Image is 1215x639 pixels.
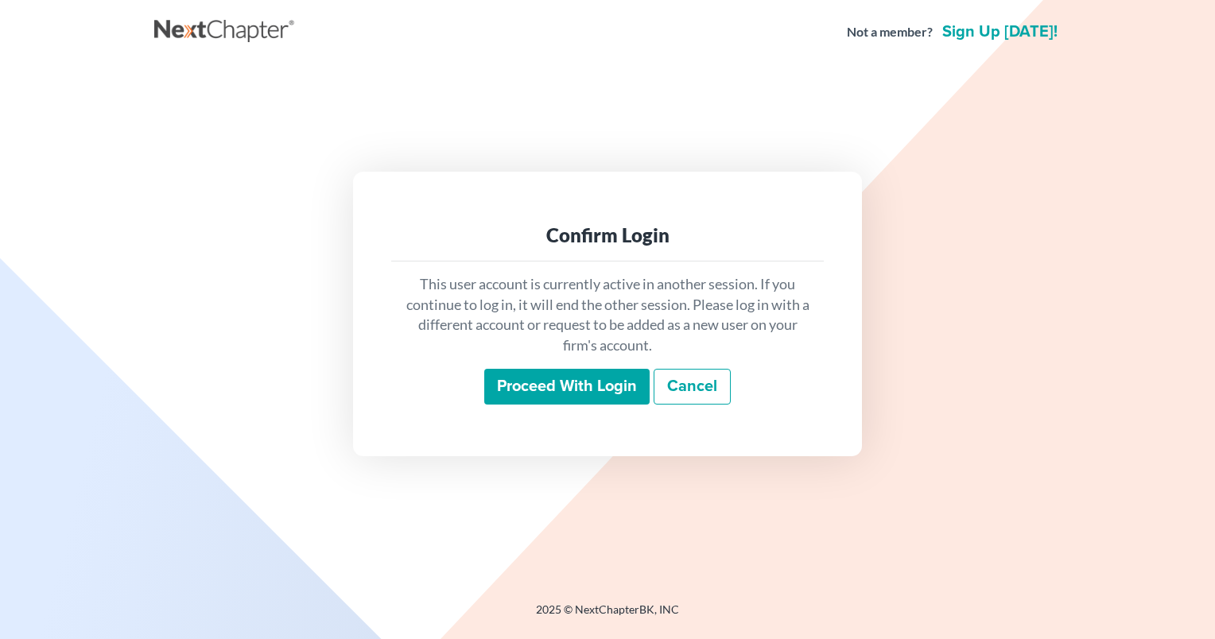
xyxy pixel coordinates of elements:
a: Cancel [654,369,731,405]
strong: Not a member? [847,23,933,41]
div: 2025 © NextChapterBK, INC [154,602,1061,630]
div: Confirm Login [404,223,811,248]
p: This user account is currently active in another session. If you continue to log in, it will end ... [404,274,811,356]
a: Sign up [DATE]! [939,24,1061,40]
input: Proceed with login [484,369,650,405]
